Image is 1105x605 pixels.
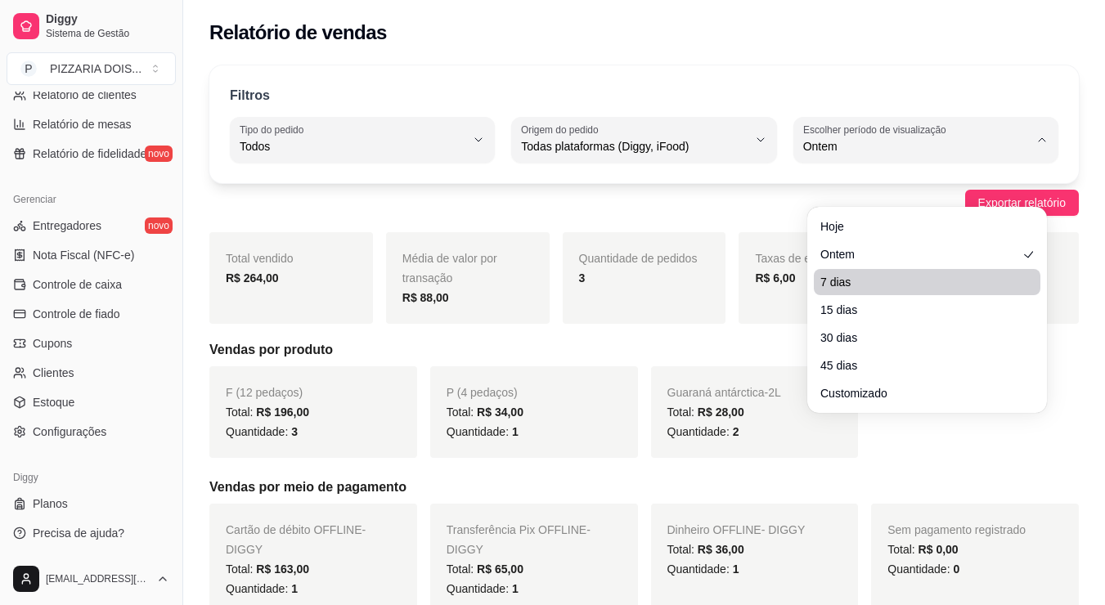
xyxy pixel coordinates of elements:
span: 45 dias [820,357,1017,374]
span: R$ 34,00 [477,406,523,419]
span: P (4 pedaços) [447,386,518,399]
span: Guaraná antárctica-2L [667,386,781,399]
span: 7 dias [820,274,1017,290]
div: Diggy [7,464,176,491]
span: Relatório de mesas [33,116,132,132]
strong: R$ 264,00 [226,271,279,285]
span: Transferência Pix OFFLINE - DIGGY [447,523,591,556]
span: Média de valor por transação [402,252,497,285]
span: Total vendido [226,252,294,265]
span: 3 [291,425,298,438]
span: Hoje [820,218,1017,235]
span: Total: [667,543,744,556]
span: R$ 163,00 [256,562,309,576]
span: 1 [291,582,298,595]
span: Quantidade: [226,582,298,595]
span: 15 dias [820,302,1017,318]
span: Estoque [33,394,74,410]
span: Sistema de Gestão [46,27,169,40]
span: Ontem [820,246,1017,262]
span: 1 [512,582,519,595]
span: Relatório de clientes [33,87,137,103]
span: Total: [887,543,958,556]
span: 0 [953,562,959,576]
p: Filtros [230,86,270,105]
span: R$ 196,00 [256,406,309,419]
span: P [20,60,37,77]
span: Todas plataformas (Diggy, iFood) [521,138,747,155]
span: Cupons [33,335,72,352]
span: Total: [226,562,309,576]
span: Ontem [803,138,1029,155]
h5: Vendas por meio de pagamento [209,477,1079,497]
span: Configurações [33,423,106,440]
span: Customizado [820,385,1017,401]
strong: R$ 88,00 [402,291,449,304]
strong: 3 [579,271,586,285]
h2: Relatório de vendas [209,20,387,46]
label: Tipo do pedido [240,123,309,137]
span: R$ 0,00 [919,543,959,556]
span: Quantidade: [887,562,959,576]
span: 1 [733,562,739,576]
span: Nota Fiscal (NFC-e) [33,247,134,263]
span: Dinheiro OFFLINE - DIGGY [667,523,806,536]
span: Cartão de débito OFFLINE - DIGGY [226,523,366,556]
span: Controle de fiado [33,306,120,322]
span: Total: [447,562,523,576]
span: Diggy [46,12,169,27]
span: 2 [733,425,739,438]
label: Origem do pedido [521,123,604,137]
span: Entregadores [33,217,101,234]
h5: Vendas por produto [209,340,1079,360]
span: Sem pagamento registrado [887,523,1026,536]
span: Taxas de entrega [755,252,842,265]
span: 30 dias [820,329,1017,346]
label: Escolher período de visualização [803,123,951,137]
strong: R$ 6,00 [755,271,795,285]
span: 1 [512,425,519,438]
span: Quantidade: [226,425,298,438]
span: Precisa de ajuda? [33,525,124,541]
span: R$ 65,00 [477,562,523,576]
button: Select a team [7,52,176,85]
span: Todos [240,138,465,155]
span: Quantidade: [667,562,739,576]
span: Relatório de fidelidade [33,146,146,162]
span: Clientes [33,365,74,381]
span: R$ 28,00 [698,406,744,419]
span: R$ 36,00 [698,543,744,556]
span: F (12 pedaços) [226,386,303,399]
span: Quantidade: [447,425,519,438]
div: PIZZARIA DOIS ... [50,60,141,77]
span: Total: [226,406,309,419]
span: Controle de caixa [33,276,122,293]
span: Total: [447,406,523,419]
span: Quantidade de pedidos [579,252,698,265]
span: Planos [33,495,68,512]
span: Quantidade: [447,582,519,595]
div: Gerenciar [7,186,176,213]
span: Quantidade: [667,425,739,438]
span: Total: [667,406,744,419]
span: [EMAIL_ADDRESS][DOMAIN_NAME] [46,572,150,585]
span: Exportar relatório [978,194,1066,212]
